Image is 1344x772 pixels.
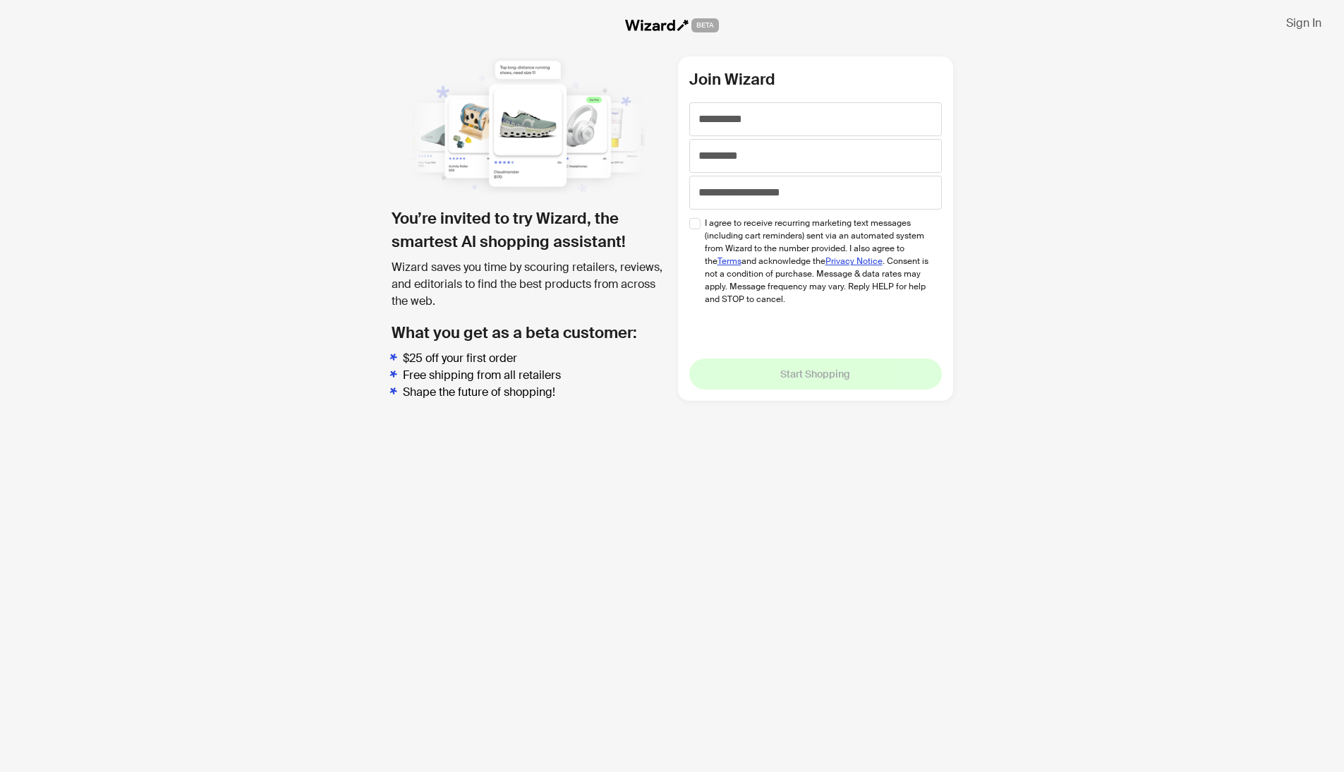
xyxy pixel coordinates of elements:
[403,384,667,401] li: Shape the future of shopping!
[392,207,667,253] h1: You’re invited to try Wizard, the smartest AI shopping assistant!
[705,217,931,306] span: I agree to receive recurring marketing text messages (including cart reminders) sent via an autom...
[403,350,667,367] li: $25 off your first order
[1286,16,1321,30] span: Sign In
[689,68,942,91] h2: Join Wizard
[691,18,719,32] span: BETA
[825,255,883,267] a: Privacy Notice
[403,367,667,384] li: Free shipping from all retailers
[392,259,667,310] div: Wizard saves you time by scouring retailers, reviews, and editorials to find the best products fr...
[718,255,741,267] a: Terms
[392,321,667,344] h2: What you get as a beta customer:
[1275,11,1333,34] button: Sign In
[689,358,942,390] button: Start Shopping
